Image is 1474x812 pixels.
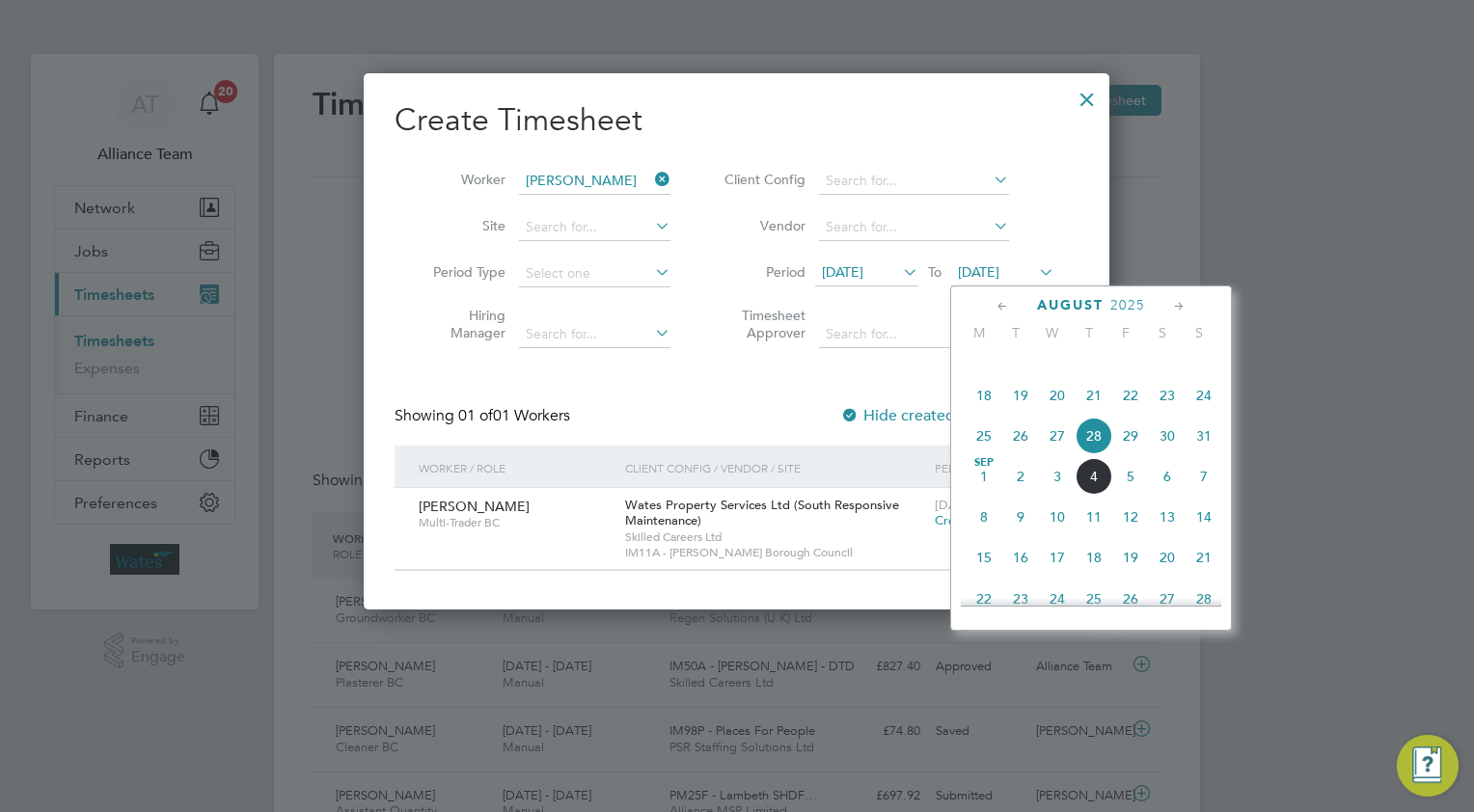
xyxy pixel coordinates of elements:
span: 1 [966,458,1002,495]
span: T [997,324,1034,341]
span: 25 [966,418,1002,454]
span: 8 [966,499,1002,535]
span: Sep [966,458,1002,468]
div: Period [930,446,1059,490]
span: [DATE] - [DATE] [935,497,1024,513]
span: 31 [1186,418,1222,454]
span: 27 [1039,418,1076,454]
span: IM11A - [PERSON_NAME] Borough Council [625,545,925,560]
div: Worker / Role [414,446,620,490]
input: Select one [519,260,670,287]
span: [DATE] [822,263,863,281]
span: 10 [1039,499,1076,535]
label: Hide created timesheets [840,406,1036,425]
span: 24 [1039,581,1076,617]
span: 24 [1186,377,1222,414]
label: Period [719,263,805,281]
span: 17 [1039,539,1076,576]
h2: Create Timesheet [395,100,1078,141]
label: Worker [419,171,505,188]
span: 7 [1186,458,1222,495]
span: 2025 [1110,297,1145,313]
span: August [1037,297,1104,313]
label: Client Config [719,171,805,188]
span: 20 [1149,539,1186,576]
span: 6 [1149,458,1186,495]
span: 3 [1039,458,1076,495]
span: 4 [1076,458,1112,495]
span: S [1144,324,1181,341]
span: 27 [1149,581,1186,617]
span: 16 [1002,539,1039,576]
span: F [1107,324,1144,341]
label: Hiring Manager [419,307,505,341]
span: 2 [1002,458,1039,495]
span: 23 [1149,377,1186,414]
span: W [1034,324,1071,341]
span: 22 [1112,377,1149,414]
span: Multi-Trader BC [419,515,611,530]
span: 11 [1076,499,1112,535]
span: 28 [1076,418,1112,454]
span: 23 [1002,581,1039,617]
span: To [922,259,947,284]
span: 25 [1076,581,1112,617]
span: 13 [1149,499,1186,535]
span: T [1071,324,1107,341]
span: 9 [1002,499,1039,535]
span: 28 [1186,581,1222,617]
span: 18 [966,377,1002,414]
span: S [1181,324,1217,341]
span: 01 Workers [458,406,570,425]
span: 15 [966,539,1002,576]
span: 5 [1112,458,1149,495]
span: 26 [1002,418,1039,454]
label: Vendor [719,217,805,234]
input: Search for... [519,214,670,241]
span: 19 [1112,539,1149,576]
span: 21 [1186,539,1222,576]
span: 12 [1112,499,1149,535]
span: 01 of [458,406,493,425]
input: Search for... [819,214,1009,241]
label: Site [419,217,505,234]
span: 14 [1186,499,1222,535]
span: [PERSON_NAME] [419,498,530,515]
span: Create timesheet [935,512,1033,528]
span: 30 [1149,418,1186,454]
span: 26 [1112,581,1149,617]
span: 29 [1112,418,1149,454]
span: Skilled Careers Ltd [625,529,925,545]
label: Period Type [419,263,505,281]
span: 20 [1039,377,1076,414]
input: Search for... [519,168,670,195]
span: [DATE] [958,263,999,281]
span: 21 [1076,377,1112,414]
span: M [961,324,997,341]
span: Wates Property Services Ltd (South Responsive Maintenance) [625,497,899,529]
div: Showing [395,406,574,426]
span: 19 [1002,377,1039,414]
input: Search for... [519,321,670,348]
label: Timesheet Approver [719,307,805,341]
input: Search for... [819,168,1009,195]
span: 18 [1076,539,1112,576]
span: 22 [966,581,1002,617]
div: Client Config / Vendor / Site [620,446,930,490]
input: Search for... [819,321,1009,348]
button: Engage Resource Center [1397,735,1459,797]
